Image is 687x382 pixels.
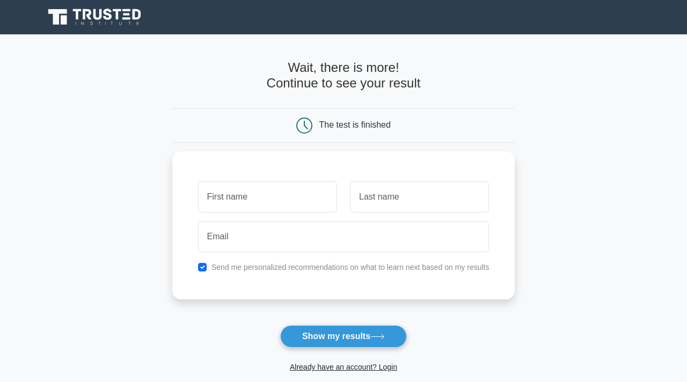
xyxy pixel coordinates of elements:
label: Send me personalized recommendations on what to learn next based on my results [211,263,489,271]
input: Email [198,221,489,252]
h4: Wait, there is more! Continue to see your result [172,60,515,91]
input: Last name [350,181,489,212]
input: First name [198,181,337,212]
button: Show my results [280,325,407,348]
div: The test is finished [319,120,391,129]
a: Already have an account? Login [290,363,397,371]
